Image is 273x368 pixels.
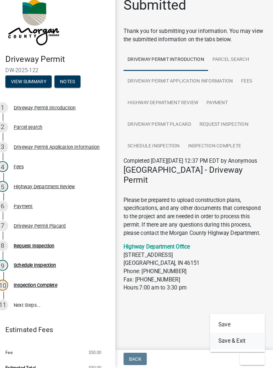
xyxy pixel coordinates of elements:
a: Highway Department Review [128,100,204,122]
div: Parcel search [21,132,49,137]
wm-modal-confirm: Notes [61,88,86,93]
button: Save [212,318,265,334]
img: Morgan County, Indiana [13,7,67,57]
a: Driveway Permit Introduction [128,59,210,80]
div: Thank you for submitting your information. You may view the submitted information on the tabs below. [128,37,265,53]
div: Driveway Permit Introduction [21,113,82,118]
div: 1 [5,110,16,121]
a: Driveway Permit Placard [128,121,197,143]
span: Completed [DATE][DATE] 12:37 PM EDT by Anonymous [128,164,258,170]
div: 10 [5,282,16,293]
div: 3 [5,148,16,159]
div: Exit [212,315,265,353]
a: Request Inspection [197,121,253,143]
a: Highway Department Office [128,247,192,254]
span: Exit [246,357,256,362]
button: Notes [61,84,86,96]
a: Payment [204,100,233,122]
div: 5 [5,187,16,197]
div: Driveway Permit Placard [21,228,72,233]
div: 9 [5,263,16,274]
div: Request Inspection [21,247,61,252]
div: 11 [5,302,16,312]
h4: Driveway Permit [13,64,115,74]
h1: Submitted [128,8,189,24]
a: Schedule Inspection [128,142,186,164]
div: Payment [21,209,40,214]
div: 2 [5,129,16,140]
wm-modal-confirm: Summary [13,88,58,93]
div: Highway Department Review [21,190,81,194]
p: Please be prepared to upload construction plans, specifications, and any other documents that cor... [128,193,265,241]
a: Parcel search [210,59,254,80]
span: Fee [13,351,20,355]
div: Driveway Permit Application Information [21,151,105,156]
span: Back [133,357,145,362]
p: [STREET_ADDRESS] [GEOGRAPHIC_DATA], IN 46151 Phone: [PHONE_NUMBER] Fax: [PHONE_NUMBER] Hours:7:00... [128,247,265,294]
a: Driveway Permit Application Information [128,80,238,101]
button: View Summary [13,84,58,96]
div: Schedule Inspection [21,266,63,271]
h4: [GEOGRAPHIC_DATA] - Driveway Permit [128,171,265,191]
a: Inspection Complete [186,142,246,164]
a: Fees [238,80,257,101]
button: Exit [241,353,265,365]
div: Inspection Complete [21,285,64,290]
a: Estimated Fees [5,324,109,338]
span: DW-2025-122 [13,76,107,83]
span: $50.00 [94,351,107,355]
button: Back [128,353,150,365]
div: 8 [5,244,16,255]
div: Fees [21,170,31,175]
div: 7 [5,225,16,236]
button: Save & Exit [212,334,265,350]
div: 4 [5,167,16,178]
div: 6 [5,206,16,217]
